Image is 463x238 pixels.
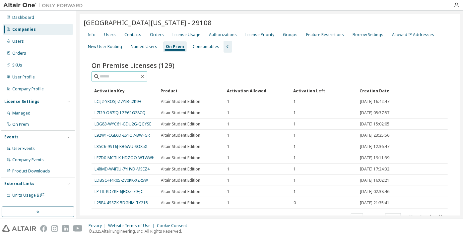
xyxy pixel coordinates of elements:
div: Product [161,85,222,96]
span: 1 [294,110,296,116]
div: User Events [12,146,35,151]
img: altair_logo.svg [2,225,36,232]
div: Activation Allowed [227,85,288,96]
div: Named Users [131,44,157,49]
span: [GEOGRAPHIC_DATA][US_STATE] - 29108 [84,18,212,27]
span: On Premise Licenses (129) [92,61,174,70]
span: 1 [227,121,230,127]
span: Altair Student Edition [161,121,200,127]
a: L35C6-9ST6J-KB6WU-SOX5X [95,144,147,149]
div: Users [104,32,116,37]
span: Altair Student Edition [161,189,200,194]
span: 0 [294,200,296,206]
div: Authorizations [209,32,237,37]
span: 1 [227,99,230,104]
p: © 2025 Altair Engineering, Inc. All Rights Reserved. [89,228,191,234]
div: Feature Restrictions [306,32,344,37]
span: 1 [227,110,230,116]
div: Website Terms of Use [108,223,157,228]
span: 1 [294,133,296,138]
div: License Settings [4,99,39,104]
div: Groups [283,32,298,37]
div: Info [88,32,96,37]
a: L25F4-4SSZK-5DGHM-TY215 [95,200,148,206]
div: Allowed IP Addresses [392,32,434,37]
span: Altair Student Edition [161,144,200,149]
a: LPTIL-KDZKF-6JHOZ-79FJC [95,189,143,194]
span: Altair Student Edition [161,155,200,161]
div: Dashboard [12,15,34,20]
div: Companies [12,27,36,32]
a: LBG83-WYC61-GDU2G-QGYSE [95,121,151,127]
span: [DATE] 19:11:39 [360,155,389,161]
div: Borrow Settings [353,32,383,37]
div: External Links [4,181,34,186]
span: 1 [294,167,296,172]
span: 1 [227,189,230,194]
span: [DATE] 16:02:21 [360,178,389,183]
div: User Profile [12,74,35,80]
img: instagram.svg [51,225,58,232]
div: Orders [12,51,26,56]
span: 1 [227,178,230,183]
span: Altair Student Edition [161,178,200,183]
span: Altair Student Edition [161,110,200,116]
a: L7I29-O67IQ-LZP6I-G28CQ [95,110,146,116]
span: Altair Student Edition [161,200,200,206]
span: [DATE] 17:24:32 [360,167,389,172]
span: 1 [227,133,230,138]
img: Altair One [3,2,86,9]
span: [DATE] 15:02:05 [360,121,389,127]
span: Page n. [369,213,401,222]
span: 1 [294,99,296,104]
a: LDBSC-H4R05-ZV0KK-X2R5W [95,177,148,183]
span: 1 [294,144,296,149]
div: Company Events [12,157,44,163]
div: Creation Date [360,85,416,96]
span: 1 [227,167,230,172]
div: Managed [12,111,31,116]
div: On Prem [166,44,184,49]
span: Altair Student Edition [161,133,200,138]
a: LCIJ2-YROSJ-Z7YIB-I2K9H [95,99,141,104]
span: [DATE] 16:42:47 [360,99,389,104]
div: Product Downloads [12,168,50,174]
span: [DATE] 12:36:47 [360,144,389,149]
a: L92W1-CGE6D-ES1O7-BWFGR [95,132,150,138]
div: Users [12,39,24,44]
span: [DATE] 23:25:56 [360,133,389,138]
span: 1 [294,121,296,127]
div: Consumables [193,44,219,49]
div: Privacy [89,223,108,228]
img: facebook.svg [40,225,47,232]
span: Altair Student Edition [161,99,200,104]
div: License Priority [245,32,274,37]
img: youtube.svg [73,225,83,232]
div: New User Routing [88,44,122,49]
span: 1 [294,178,296,183]
img: linkedin.svg [62,225,69,232]
div: Activation Key [94,85,155,96]
div: Orders [150,32,164,37]
div: Activation Left [293,85,354,96]
span: 1 [294,189,296,194]
span: 1 [227,200,230,206]
div: SKUs [12,63,22,68]
button: 10 [353,215,362,220]
span: 1 [227,144,230,149]
div: Events [4,134,19,140]
span: 1 [227,155,230,161]
span: Altair Student Edition [161,167,200,172]
span: Units Usage BI [12,192,45,198]
div: License Usage [172,32,200,37]
span: Items per page [319,213,363,222]
span: Showing entries 1 through 10 of 129 [95,214,158,220]
span: [DATE] 02:38:46 [360,189,389,194]
span: [DATE] 05:37:57 [360,110,389,116]
div: On Prem [12,122,29,127]
div: Cookie Consent [157,223,191,228]
span: [DATE] 21:35:41 [360,200,389,206]
a: LE7D0-MCTLK-HDZOO-WTWWH [95,155,155,161]
a: L4RMD-W4FIU-7YHVD-MSEZ4 [95,166,150,172]
div: Company Profile [12,86,44,92]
